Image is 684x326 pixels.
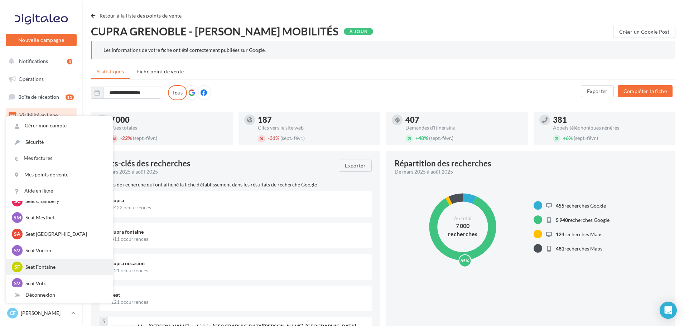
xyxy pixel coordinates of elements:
span: (sept.-févr.) [133,135,157,141]
a: Gérer mon compte [6,118,113,134]
div: 4422 occurrences [111,204,366,211]
span: 31% [268,135,279,141]
div: cupra occasion [111,260,366,267]
div: cupra [111,197,366,204]
span: recherches Google [556,203,606,209]
div: 3 [67,59,72,64]
span: 48% [415,135,428,141]
p: Seat [GEOGRAPHIC_DATA] [25,230,104,238]
span: + [563,135,566,141]
div: Répartition des recherches [395,160,491,167]
div: De mars 2025 à août 2025 [100,168,333,175]
p: Seat Meythet [25,214,104,221]
span: CF [10,310,16,317]
span: SA [14,230,20,238]
div: 121 occurrences [111,298,366,306]
span: Visibilité en ligne [19,112,58,118]
div: Les informations de votre fiche ont été correctement publiées sur Google. [103,47,664,54]
a: Compléter la fiche [615,88,675,94]
a: CF [PERSON_NAME] [6,306,77,320]
span: - [268,135,270,141]
button: Compléter la fiche [618,85,673,97]
span: CUPRA GRENOBLE - [PERSON_NAME] MOBILITÉS [91,26,338,37]
span: SC [14,198,20,205]
span: Fiche point de vente [136,68,184,74]
div: 5 [100,317,108,326]
span: Mots-clés des recherches [100,160,191,167]
div: Demandes d'itinéraire [405,125,522,130]
span: - [120,135,122,141]
p: Seat Fontaine [25,263,104,271]
span: recherches Google [556,217,610,223]
button: Nouvelle campagne [6,34,77,46]
span: 5 940 [556,217,568,223]
a: Opérations [4,72,78,87]
a: Sécurité [6,134,113,150]
button: Notifications 3 [4,54,75,69]
span: + [415,135,418,141]
span: 481 [556,245,564,252]
a: Contacts [4,143,78,158]
span: 22% [120,135,132,141]
p: Termes de recherche qui ont affiché la fiche d'établissement dans les résultats de recherche Google [100,181,372,188]
span: SV [14,247,20,254]
label: Tous [168,85,187,100]
a: Médiathèque [4,161,78,176]
span: (sept.-févr.) [429,135,453,141]
a: Mes points de vente [6,167,113,183]
a: Calendrier [4,179,78,194]
span: recherches Maps [556,245,602,252]
span: Boîte de réception [18,94,59,100]
a: PLV et print personnalisable [4,196,78,218]
a: Aide en ligne [6,183,113,199]
button: Exporter [339,160,372,172]
button: Exporter [581,85,614,97]
div: cupra fontaine [111,228,366,235]
a: Mes factures [6,150,113,166]
p: Seat Chambéry [25,198,104,205]
span: recherches Maps [556,231,602,237]
button: Créer un Google Post [613,26,675,38]
a: Campagnes [4,126,78,141]
span: Retour à la liste des points de vente [100,13,182,19]
div: Vues totales [110,125,227,130]
div: De mars 2025 à août 2025 [395,168,661,175]
span: SM [14,214,21,221]
div: seat [111,291,366,298]
div: 411 occurrences [111,235,366,243]
span: SF [14,263,20,271]
div: 381 [553,116,670,124]
span: Opérations [19,76,44,82]
span: (sept.-févr.) [280,135,305,141]
div: 187 [258,116,375,124]
span: 455 [556,203,564,209]
a: Boîte de réception13 [4,89,78,104]
a: Visibilité en ligne [4,108,78,123]
span: Notifications [19,58,48,64]
div: Open Intercom Messenger [660,302,677,319]
div: 121 occurrences [111,267,366,274]
p: Seat Voiron [25,247,104,254]
span: (sept.-févr.) [574,135,598,141]
div: À jour [344,28,373,35]
p: [PERSON_NAME] [21,310,68,317]
span: 124 [556,231,564,237]
div: 7 000 [110,116,227,124]
button: Retour à la liste des points de vente [91,11,185,20]
p: Seat Volx [25,280,104,287]
a: Campagnes DataOnDemand [4,220,78,242]
div: Déconnexion [6,287,113,303]
span: SV [14,280,20,287]
span: 6% [563,135,573,141]
div: Appels téléphoniques générés [553,125,670,130]
div: 407 [405,116,522,124]
div: 13 [66,94,74,100]
div: Clics vers le site web [258,125,375,130]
